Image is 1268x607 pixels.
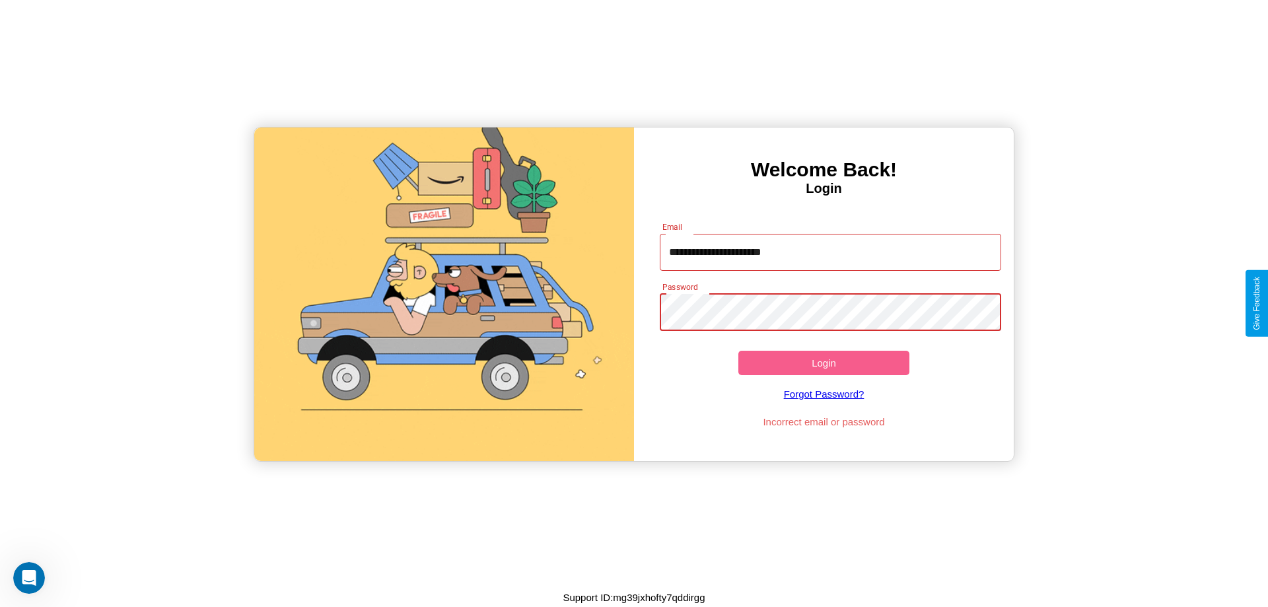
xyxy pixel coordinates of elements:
h4: Login [634,181,1014,196]
p: Incorrect email or password [653,413,995,431]
iframe: Intercom live chat [13,562,45,594]
label: Email [662,221,683,232]
p: Support ID: mg39jxhofty7qddirgg [563,589,705,606]
div: Give Feedback [1252,277,1261,330]
label: Password [662,281,697,293]
h3: Welcome Back! [634,159,1014,181]
button: Login [738,351,909,375]
a: Forgot Password? [653,375,995,413]
img: gif [254,127,634,461]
